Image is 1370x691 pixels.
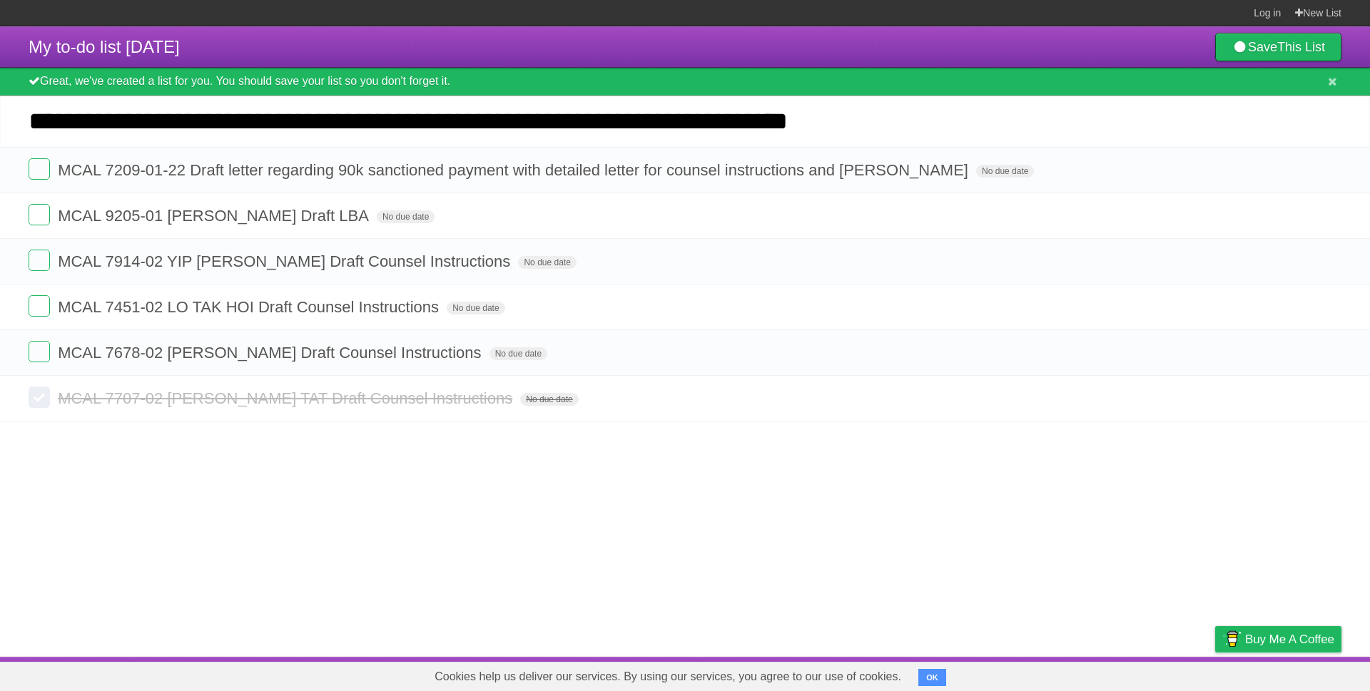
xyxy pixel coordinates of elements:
[58,161,972,179] span: MCAL 7209-01-22 Draft letter regarding 90k sanctioned payment with detailed letter for counsel in...
[1215,33,1341,61] a: SaveThis List
[58,298,442,316] span: MCAL 7451-02 LO TAK HOI Draft Counsel Instructions
[1252,660,1341,687] a: Suggest a feature
[29,158,50,180] label: Done
[58,389,516,407] span: MCAL 7707-02 [PERSON_NAME] TAT Draft Counsel Instructions
[447,302,504,314] span: No due date
[489,347,547,360] span: No due date
[520,393,578,406] span: No due date
[1277,40,1325,54] b: This List
[918,669,946,686] button: OK
[1245,627,1334,652] span: Buy me a coffee
[1222,627,1242,651] img: Buy me a coffee
[377,210,435,223] span: No due date
[29,37,180,56] span: My to-do list [DATE]
[1072,660,1130,687] a: Developers
[420,662,915,691] span: Cookies help us deliver our services. By using our services, you agree to our use of cookies.
[1197,660,1234,687] a: Privacy
[29,250,50,271] label: Done
[976,165,1034,178] span: No due date
[1148,660,1179,687] a: Terms
[1025,660,1055,687] a: About
[58,252,514,270] span: MCAL 7914-02 YIP [PERSON_NAME] Draft Counsel Instructions
[29,295,50,317] label: Done
[58,207,372,225] span: MCAL 9205-01 [PERSON_NAME] Draft LBA
[29,204,50,225] label: Done
[58,344,484,362] span: MCAL 7678-02 [PERSON_NAME] Draft Counsel Instructions
[29,387,50,408] label: Done
[29,341,50,362] label: Done
[1215,626,1341,652] a: Buy me a coffee
[518,256,576,269] span: No due date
